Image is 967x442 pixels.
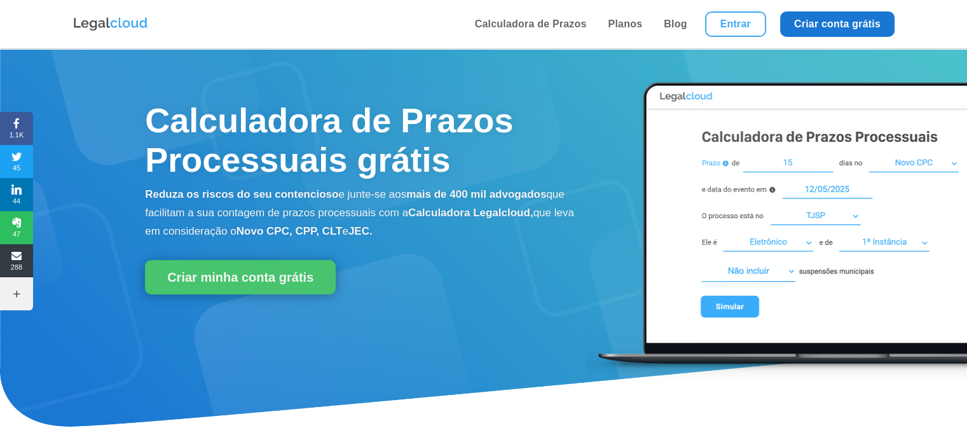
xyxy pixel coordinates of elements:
[780,11,895,37] a: Criar conta grátis
[705,11,766,37] a: Entrar
[237,225,343,237] b: Novo CPC, CPP, CLT
[145,260,336,294] a: Criar minha conta grátis
[348,225,373,237] b: JEC.
[586,372,967,383] a: Calculadora de Prazos Processuais Legalcloud
[145,188,338,200] b: Reduza os riscos do seu contencioso
[406,188,546,200] b: mais de 400 mil advogados
[145,101,513,179] span: Calculadora de Prazos Processuais grátis
[145,186,580,240] p: e junte-se aos que facilitam a sua contagem de prazos processuais com a que leva em consideração o e
[408,207,533,219] b: Calculadora Legalcloud,
[72,16,149,32] img: Logo da Legalcloud
[586,69,967,381] img: Calculadora de Prazos Processuais Legalcloud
